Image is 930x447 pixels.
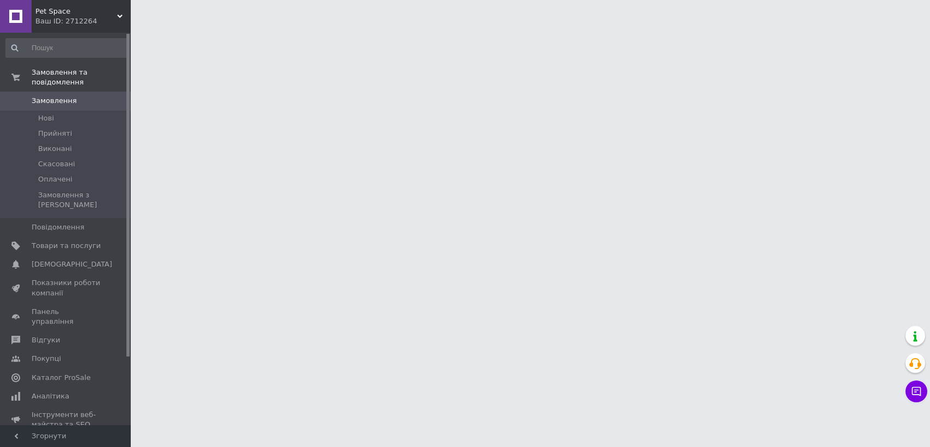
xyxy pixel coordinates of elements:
button: Чат з покупцем [905,380,927,402]
span: Відгуки [32,335,60,345]
input: Пошук [5,38,128,58]
span: Замовлення [32,96,77,106]
span: Товари та послуги [32,241,101,251]
span: Нові [38,113,54,123]
span: Каталог ProSale [32,373,90,383]
span: Замовлення з [PERSON_NAME] [38,190,127,210]
span: Оплачені [38,174,72,184]
span: [DEMOGRAPHIC_DATA] [32,259,112,269]
span: Показники роботи компанії [32,278,101,298]
span: Панель управління [32,307,101,327]
span: Покупці [32,354,61,364]
span: Інструменти веб-майстра та SEO [32,410,101,430]
span: Аналітика [32,391,69,401]
span: Замовлення та повідомлення [32,68,131,87]
span: Повідомлення [32,222,84,232]
span: Pet Space [35,7,117,16]
span: Прийняті [38,129,72,138]
div: Ваш ID: 2712264 [35,16,131,26]
span: Скасовані [38,159,75,169]
span: Виконані [38,144,72,154]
